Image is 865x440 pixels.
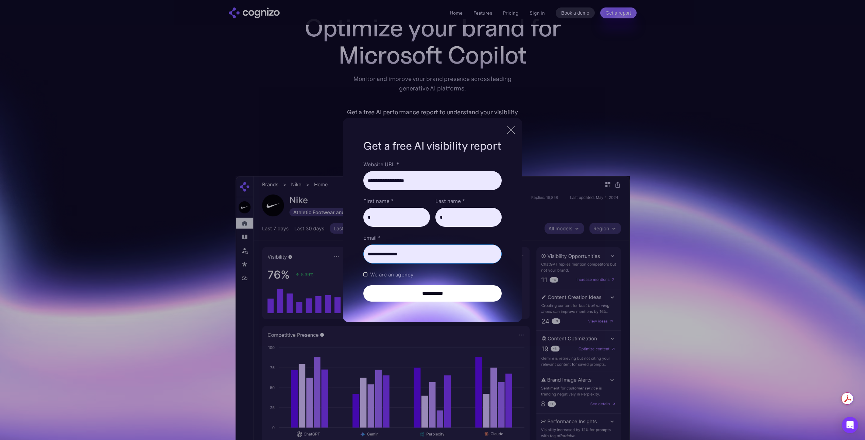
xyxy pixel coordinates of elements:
span: We are an agency [370,270,413,278]
label: Email * [363,234,501,242]
h1: Get a free AI visibility report [363,138,501,153]
label: First name * [363,197,430,205]
label: Website URL * [363,160,501,168]
form: Brand Report Form [363,160,501,302]
label: Last name * [435,197,502,205]
div: Open Intercom Messenger [842,417,858,433]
